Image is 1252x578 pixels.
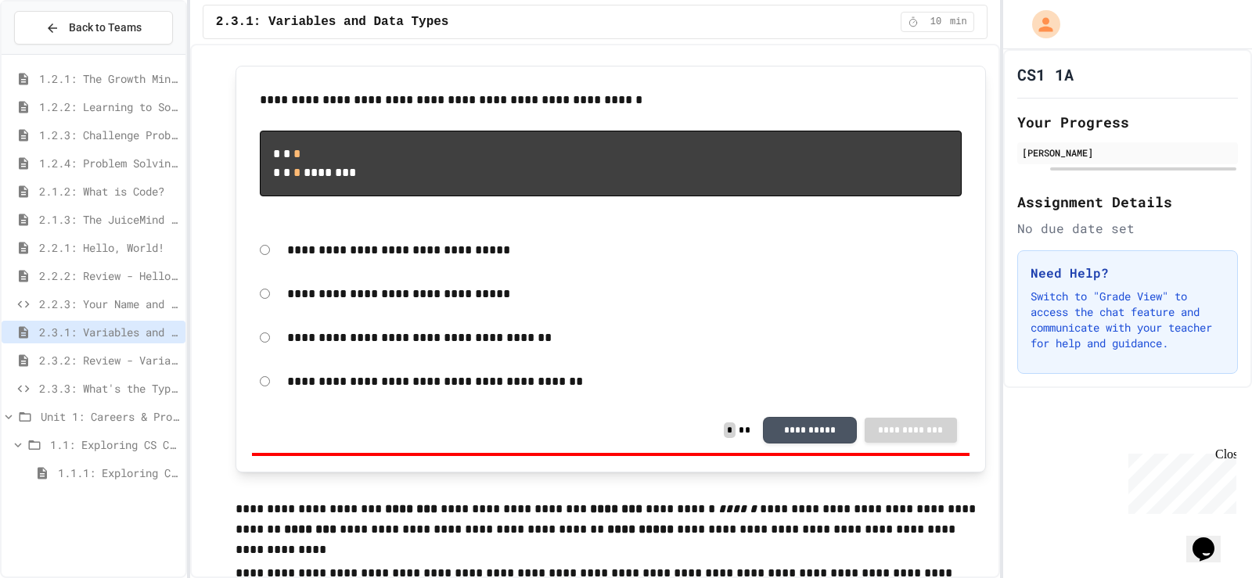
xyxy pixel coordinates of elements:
[923,16,948,28] span: 10
[58,465,179,481] span: 1.1.1: Exploring CS Careers
[950,16,967,28] span: min
[1122,447,1236,514] iframe: chat widget
[69,20,142,36] span: Back to Teams
[39,127,179,143] span: 1.2.3: Challenge Problem - The Bridge
[6,6,108,99] div: Chat with us now!Close
[41,408,179,425] span: Unit 1: Careers & Professionalism
[1017,63,1074,85] h1: CS1 1A
[1016,6,1064,42] div: My Account
[39,267,179,284] span: 2.2.2: Review - Hello, World!
[39,211,179,228] span: 2.1.3: The JuiceMind IDE
[39,324,179,340] span: 2.3.1: Variables and Data Types
[39,239,179,256] span: 2.2.1: Hello, World!
[39,99,179,115] span: 1.2.2: Learning to Solve Hard Problems
[1186,515,1236,562] iframe: chat widget
[39,155,179,171] span: 1.2.4: Problem Solving Practice
[39,183,179,199] span: 2.1.2: What is Code?
[1017,219,1238,238] div: No due date set
[39,296,179,312] span: 2.2.3: Your Name and Favorite Movie
[1017,111,1238,133] h2: Your Progress
[50,436,179,453] span: 1.1: Exploring CS Careers
[39,352,179,368] span: 2.3.2: Review - Variables and Data Types
[1031,264,1225,282] h3: Need Help?
[1017,191,1238,213] h2: Assignment Details
[1022,145,1233,160] div: [PERSON_NAME]
[39,70,179,87] span: 1.2.1: The Growth Mindset
[1031,289,1225,351] p: Switch to "Grade View" to access the chat feature and communicate with your teacher for help and ...
[216,13,449,31] span: 2.3.1: Variables and Data Types
[39,380,179,397] span: 2.3.3: What's the Type?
